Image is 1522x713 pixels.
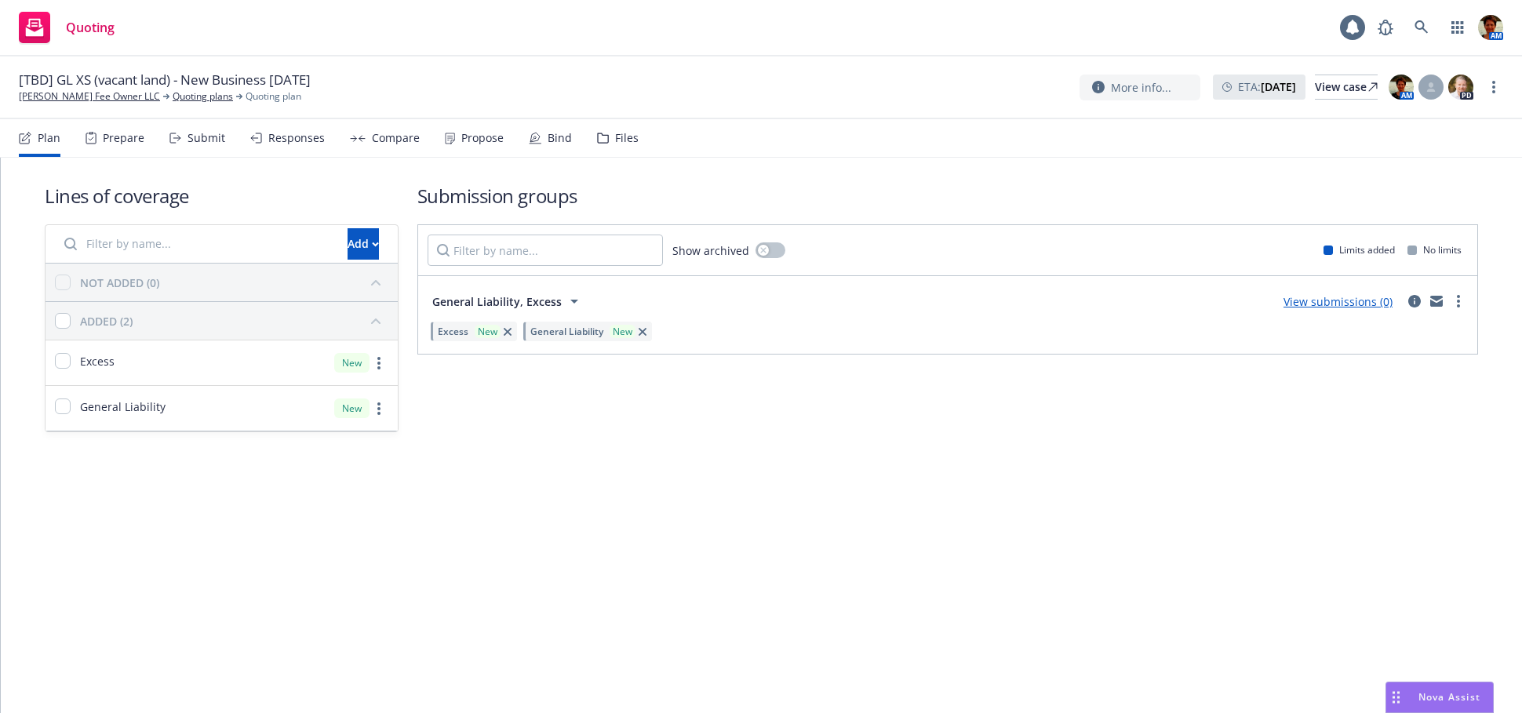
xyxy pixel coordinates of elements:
a: View submissions (0) [1284,294,1393,309]
img: photo [1478,15,1503,40]
div: View case [1315,75,1378,99]
div: Compare [372,132,420,144]
a: [PERSON_NAME] Fee Owner LLC [19,89,160,104]
div: Submit [188,132,225,144]
span: Excess [80,353,115,369]
div: Plan [38,132,60,144]
button: Nova Assist [1385,682,1494,713]
a: circleInformation [1405,292,1424,311]
a: Search [1406,12,1437,43]
div: Files [615,132,639,144]
a: Switch app [1442,12,1473,43]
input: Filter by name... [428,235,663,266]
button: ADDED (2) [80,308,388,333]
button: General Liability, Excess [428,286,588,317]
img: photo [1389,75,1414,100]
input: Filter by name... [55,228,338,260]
a: mail [1427,292,1446,311]
a: more [1484,78,1503,96]
div: New [610,325,635,338]
div: Limits added [1324,243,1395,256]
div: Prepare [103,132,144,144]
a: Quoting [13,5,121,49]
div: Add [348,229,379,259]
span: General Liability [80,398,166,415]
span: General Liability [530,325,603,338]
button: NOT ADDED (0) [80,270,388,295]
div: Bind [548,132,572,144]
a: more [370,354,388,373]
strong: [DATE] [1261,79,1296,94]
div: Drag to move [1386,682,1406,712]
div: Propose [461,132,504,144]
span: ETA : [1238,78,1296,95]
h1: Lines of coverage [45,183,399,209]
span: More info... [1111,79,1171,96]
span: Show archived [672,242,749,259]
div: New [334,353,370,373]
div: ADDED (2) [80,313,133,329]
span: General Liability, Excess [432,293,562,310]
button: Add [348,228,379,260]
div: New [475,325,501,338]
a: Report a Bug [1370,12,1401,43]
div: No limits [1407,243,1462,256]
div: New [334,398,370,418]
span: Quoting plan [246,89,301,104]
span: [TBD] GL XS (vacant land) - New Business [DATE] [19,71,311,89]
a: Quoting plans [173,89,233,104]
a: more [370,399,388,418]
a: View case [1315,75,1378,100]
div: Responses [268,132,325,144]
button: More info... [1080,75,1200,100]
div: NOT ADDED (0) [80,275,159,291]
span: Quoting [66,21,115,34]
span: Nova Assist [1418,690,1480,704]
span: Excess [438,325,468,338]
h1: Submission groups [417,183,1478,209]
img: photo [1448,75,1473,100]
a: more [1449,292,1468,311]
